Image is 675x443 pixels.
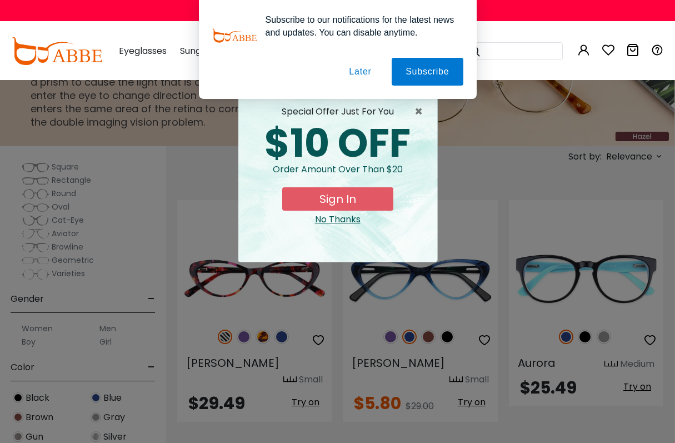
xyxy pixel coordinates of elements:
[414,105,428,118] span: ×
[247,105,428,118] div: special offer just for you
[335,58,385,86] button: Later
[414,105,428,118] button: Close
[392,58,463,86] button: Subscribe
[247,163,428,187] div: Order amount over than $20
[257,13,463,39] div: Subscribe to our notifications for the latest news and updates. You can disable anytime.
[247,124,428,163] div: $10 OFF
[212,13,257,58] img: notification icon
[247,213,428,226] div: Close
[282,187,393,211] button: Sign In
